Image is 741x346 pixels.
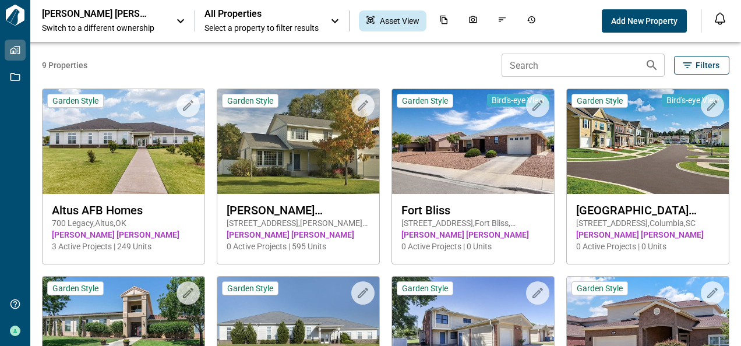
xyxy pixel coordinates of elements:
[611,15,678,27] span: Add New Property
[577,96,623,106] span: Garden Style
[666,95,719,105] span: Bird's-eye View
[52,203,195,217] span: Altus AFB Homes
[491,10,514,31] div: Issues & Info
[217,89,379,194] img: property-asset
[567,89,729,194] img: property-asset
[43,89,204,194] img: property-asset
[696,59,719,71] span: Filters
[711,9,729,28] button: Open notification feed
[227,241,370,252] span: 0 Active Projects | 595 Units
[602,9,687,33] button: Add New Property
[42,22,164,34] span: Switch to a different ownership
[640,54,664,77] button: Search properties
[461,10,485,31] div: Photos
[492,95,545,105] span: Bird's-eye View
[42,59,497,71] span: 9 Properties
[402,96,448,106] span: Garden Style
[401,229,545,241] span: [PERSON_NAME] [PERSON_NAME]
[576,203,719,217] span: [GEOGRAPHIC_DATA][PERSON_NAME]
[42,8,147,20] p: [PERSON_NAME] [PERSON_NAME]
[227,96,273,106] span: Garden Style
[576,217,719,229] span: [STREET_ADDRESS] , Columbia , SC
[227,217,370,229] span: [STREET_ADDRESS] , [PERSON_NAME][GEOGRAPHIC_DATA] , WA
[52,96,98,106] span: Garden Style
[227,283,273,294] span: Garden Style
[52,283,98,294] span: Garden Style
[204,22,319,34] span: Select a property to filter results
[204,8,319,20] span: All Properties
[380,15,419,27] span: Asset View
[392,89,554,194] img: property-asset
[402,283,448,294] span: Garden Style
[577,283,623,294] span: Garden Style
[401,241,545,252] span: 0 Active Projects | 0 Units
[359,10,426,31] div: Asset View
[674,56,729,75] button: Filters
[401,203,545,217] span: Fort Bliss
[576,229,719,241] span: [PERSON_NAME] [PERSON_NAME]
[52,217,195,229] span: 700 Legacy , Altus , OK
[52,241,195,252] span: 3 Active Projects | 249 Units
[432,10,456,31] div: Documents
[576,241,719,252] span: 0 Active Projects | 0 Units
[227,229,370,241] span: [PERSON_NAME] [PERSON_NAME]
[520,10,543,31] div: Job History
[52,229,195,241] span: [PERSON_NAME] [PERSON_NAME]
[227,203,370,217] span: [PERSON_NAME][GEOGRAPHIC_DATA]
[401,217,545,229] span: [STREET_ADDRESS] , Fort Bliss , [GEOGRAPHIC_DATA]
